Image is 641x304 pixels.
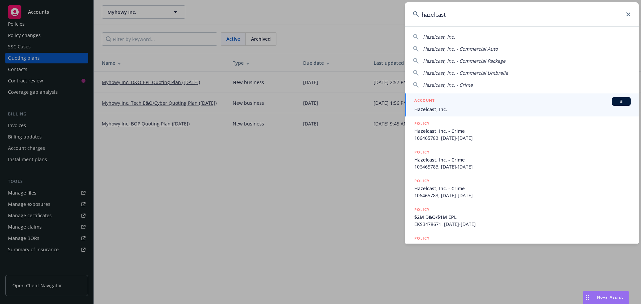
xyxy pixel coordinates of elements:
[583,291,629,304] button: Nova Assist
[414,178,430,184] h5: POLICY
[414,97,435,105] h5: ACCOUNT
[423,34,455,40] span: Hazelcast, Inc.
[405,174,639,203] a: POLICYHazelcast, Inc. - Crime106465783, [DATE]-[DATE]
[405,145,639,174] a: POLICYHazelcast, Inc. - Crime106465783, [DATE]-[DATE]
[414,185,631,192] span: Hazelcast, Inc. - Crime
[423,82,473,88] span: Hazelcast, Inc. - Crime
[414,127,631,134] span: Hazelcast, Inc. - Crime
[405,231,639,260] a: POLICYHazelcast, Inc. - Commercial Umbrella
[423,46,498,52] span: Hazelcast, Inc. - Commercial Auto
[414,149,430,156] h5: POLICY
[405,203,639,231] a: POLICY$2M D&O/$1M EPLEKS3478671, [DATE]-[DATE]
[414,120,430,127] h5: POLICY
[414,156,631,163] span: Hazelcast, Inc. - Crime
[414,221,631,228] span: EKS3478671, [DATE]-[DATE]
[423,70,508,76] span: Hazelcast, Inc. - Commercial Umbrella
[414,163,631,170] span: 106465783, [DATE]-[DATE]
[423,58,505,64] span: Hazelcast, Inc. - Commercial Package
[414,134,631,141] span: 106465783, [DATE]-[DATE]
[405,2,639,26] input: Search...
[405,93,639,116] a: ACCOUNTBIHazelcast, Inc.
[414,235,430,242] h5: POLICY
[405,116,639,145] a: POLICYHazelcast, Inc. - Crime106465783, [DATE]-[DATE]
[414,242,631,249] span: Hazelcast, Inc. - Commercial Umbrella
[597,294,623,300] span: Nova Assist
[583,291,592,304] div: Drag to move
[414,106,631,113] span: Hazelcast, Inc.
[414,206,430,213] h5: POLICY
[414,214,631,221] span: $2M D&O/$1M EPL
[414,192,631,199] span: 106465783, [DATE]-[DATE]
[615,98,628,104] span: BI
